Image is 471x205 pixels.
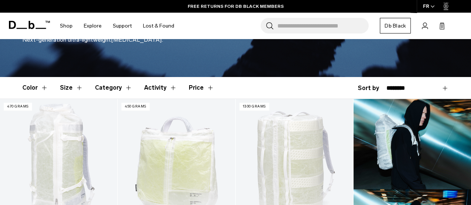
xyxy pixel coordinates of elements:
[95,77,132,99] button: Toggle Filter
[113,13,132,39] a: Support
[22,77,48,99] button: Toggle Filter
[4,103,32,110] p: 470 grams
[188,3,284,10] a: FREE RETURNS FOR DB BLACK MEMBERS
[143,13,174,39] a: Lost & Found
[144,77,177,99] button: Toggle Filter
[121,103,150,110] p: 450 grams
[54,13,180,39] nav: Main Navigation
[111,36,163,43] span: [MEDICAL_DATA].
[22,36,111,43] span: Next-generation ultra-lightweight
[189,77,214,99] button: Toggle Price
[60,13,73,39] a: Shop
[239,103,269,110] p: 1300 grams
[84,13,102,39] a: Explore
[380,18,411,33] a: Db Black
[60,77,83,99] button: Toggle Filter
